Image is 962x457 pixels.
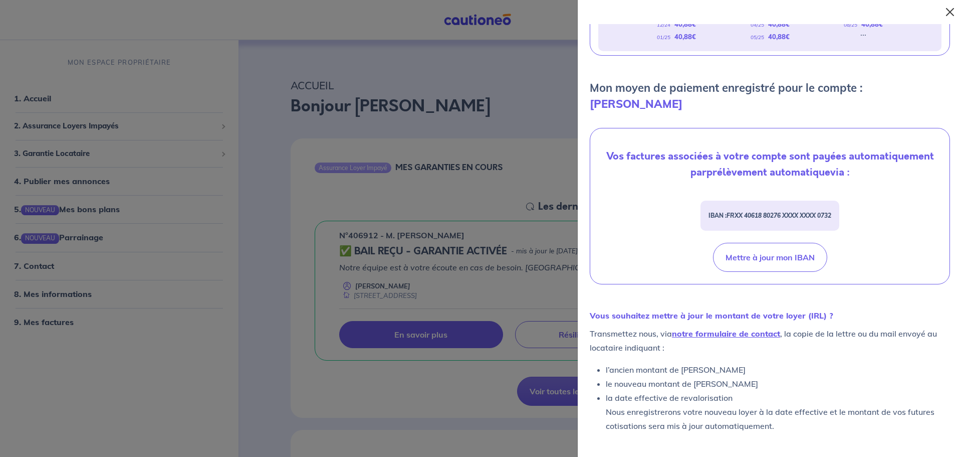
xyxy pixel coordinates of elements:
a: notre formulaire de contact [672,329,780,339]
em: 05/25 [751,34,764,41]
em: FRXX 40618 80276 XXXX XXXX 0732 [727,212,831,219]
div: ... [860,31,866,43]
em: 01/25 [657,34,670,41]
em: 12/24 [657,22,670,28]
li: la date effective de revalorisation Nous enregistrerons votre nouveau loyer à la date effective e... [606,391,950,433]
em: 08/25 [844,22,857,28]
em: 04/25 [751,22,764,28]
strong: prélèvement automatique [706,165,830,180]
li: le nouveau montant de [PERSON_NAME] [606,377,950,391]
button: Close [942,4,958,20]
strong: 40,88 € [768,20,790,28]
strong: 40,88 € [768,33,790,41]
strong: 40,88 € [674,20,696,28]
li: l’ancien montant de [PERSON_NAME] [606,363,950,377]
p: Vos factures associées à votre compte sont payées automatiquement par via : [598,148,941,181]
strong: IBAN : [708,212,831,219]
strong: 40,88 € [861,20,883,28]
strong: 40,88 € [674,33,696,41]
strong: Vous souhaitez mettre à jour le montant de votre loyer (IRL) ? [590,311,833,321]
p: Mon moyen de paiement enregistré pour le compte : [590,80,950,112]
p: Transmettez nous, via , la copie de la lettre ou du mail envoyé au locataire indiquant : [590,327,950,355]
button: Mettre à jour mon IBAN [713,243,827,272]
strong: [PERSON_NAME] [590,97,682,111]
